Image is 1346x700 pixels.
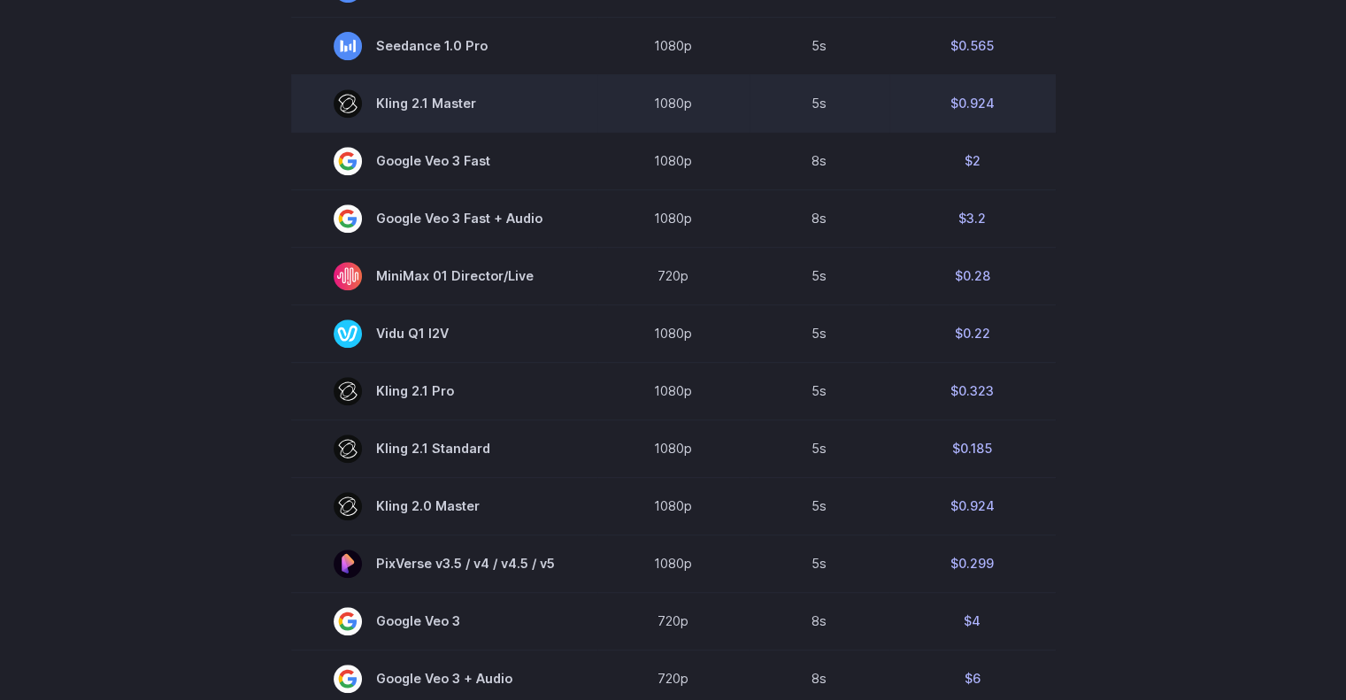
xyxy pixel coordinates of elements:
td: 1080p [597,419,750,477]
span: Google Veo 3 Fast + Audio [334,204,555,233]
td: $0.28 [889,247,1056,304]
span: PixVerse v3.5 / v4 / v4.5 / v5 [334,550,555,578]
td: $0.924 [889,74,1056,132]
td: $0.185 [889,419,1056,477]
span: MiniMax 01 Director/Live [334,262,555,290]
td: 5s [750,477,889,535]
td: $2 [889,132,1056,189]
td: 1080p [597,304,750,362]
td: $4 [889,592,1056,650]
td: 1080p [597,17,750,74]
span: Kling 2.1 Master [334,89,555,118]
td: $0.924 [889,477,1056,535]
span: Kling 2.1 Standard [334,435,555,463]
span: Google Veo 3 + Audio [334,665,555,693]
td: $0.323 [889,362,1056,419]
td: 720p [597,247,750,304]
td: 5s [750,247,889,304]
td: 8s [750,592,889,650]
td: 8s [750,189,889,247]
td: 1080p [597,535,750,592]
span: Kling 2.0 Master [334,492,555,520]
td: 1080p [597,477,750,535]
span: Seedance 1.0 Pro [334,32,555,60]
span: Kling 2.1 Pro [334,377,555,405]
td: 8s [750,132,889,189]
td: 1080p [597,362,750,419]
td: 1080p [597,74,750,132]
td: 5s [750,17,889,74]
span: Google Veo 3 [334,607,555,635]
td: 5s [750,419,889,477]
td: $0.22 [889,304,1056,362]
td: $3.2 [889,189,1056,247]
td: 5s [750,362,889,419]
td: 5s [750,535,889,592]
td: 5s [750,304,889,362]
td: 1080p [597,132,750,189]
td: 1080p [597,189,750,247]
td: $0.299 [889,535,1056,592]
span: Vidu Q1 I2V [334,319,555,348]
span: Google Veo 3 Fast [334,147,555,175]
td: $0.565 [889,17,1056,74]
td: 720p [597,592,750,650]
td: 5s [750,74,889,132]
